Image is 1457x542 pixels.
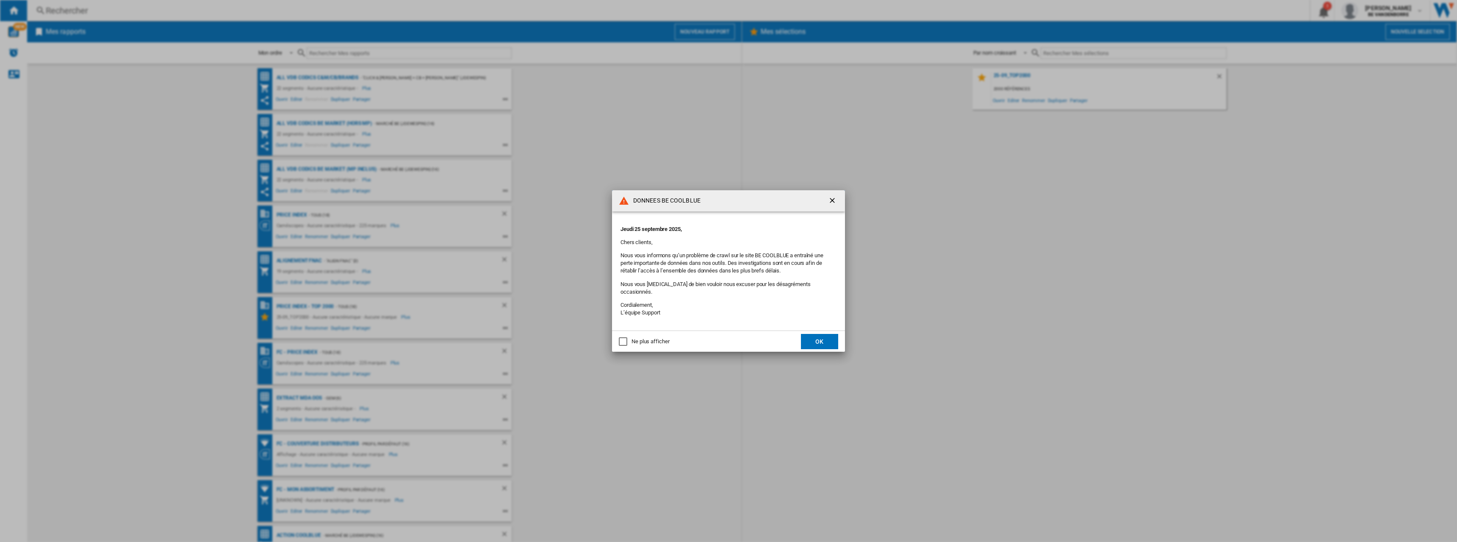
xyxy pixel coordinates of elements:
[620,281,837,296] p: Nous vous [MEDICAL_DATA] de bien vouloir nous excuser pour les désagréments occasionnés.
[828,196,838,206] ng-md-icon: getI18NText('BUTTONS.CLOSE_DIALOG')
[620,252,837,275] p: Nous vous informons qu’un problème de crawl sur le site BE COOLBLUE a entraîné une perte importan...
[632,338,669,345] div: Ne plus afficher
[620,239,837,246] p: Chers clients,
[619,338,669,346] md-checkbox: Ne plus afficher
[801,334,838,349] button: OK
[629,197,701,205] h4: DONNEES BE COOLBLUE
[620,301,837,317] p: Cordialement, L’équipe Support
[825,192,842,209] button: getI18NText('BUTTONS.CLOSE_DIALOG')
[620,226,682,232] strong: Jeudi 25 septembre 2025,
